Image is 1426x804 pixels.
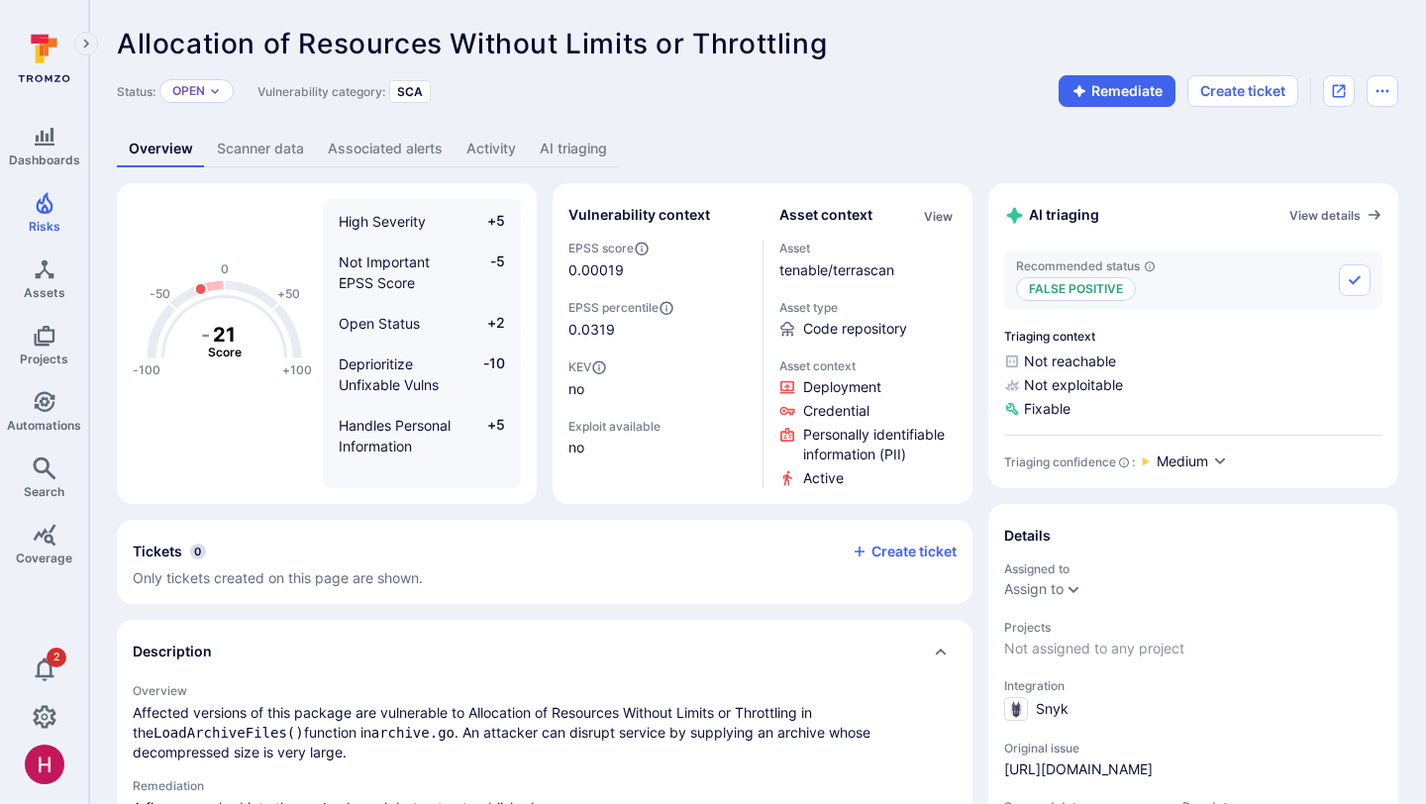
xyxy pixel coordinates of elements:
[389,80,431,103] div: SCA
[133,362,160,377] text: -100
[117,131,1398,167] div: Vulnerability tabs
[568,300,747,316] span: EPSS percentile
[779,358,958,373] span: Asset context
[467,251,505,293] span: -5
[1339,264,1371,296] button: Accept recommended status
[208,345,242,359] text: Score
[117,620,972,683] div: Collapse description
[117,84,155,99] span: Status:
[133,542,182,561] h2: Tickets
[16,551,72,565] span: Coverage
[803,377,881,397] span: Click to view evidence
[25,745,64,784] img: ACg8ocKzQzwPSwOZT_k9C736TfcBpCStqIZdMR9gXOhJgTaH9y_tsw=s96-c
[528,131,619,167] a: AI triaging
[79,36,93,52] i: Expand navigation menu
[133,778,957,793] h2: Remediation
[339,315,420,332] span: Open Status
[920,209,957,224] button: View
[133,703,957,762] p: Affected versions of this package are vulnerable to Allocation of Resources Without Limits or Thr...
[467,353,505,395] span: -10
[201,323,210,347] tspan: -
[117,520,972,604] div: Collapse
[316,131,455,167] a: Associated alerts
[568,359,747,375] span: KEV
[153,725,304,741] code: LoadArchiveFiles()
[339,213,426,230] span: High Severity
[1004,639,1382,658] span: Not assigned to any project
[467,415,505,456] span: +5
[568,260,624,280] span: 0.00019
[1004,561,1382,576] span: Assigned to
[803,401,869,421] span: Click to view evidence
[1289,207,1382,223] a: View details
[1367,75,1398,107] button: Options menu
[1004,205,1099,226] h2: AI triaging
[1004,678,1382,693] span: Integration
[339,253,430,291] span: Not Important EPSS Score
[117,27,827,60] span: Allocation of Resources Without Limits or Throttling
[779,241,958,255] span: Asset
[117,520,972,604] section: tickets card
[371,725,455,741] code: archive.go
[852,543,957,560] button: Create ticket
[1036,699,1069,719] span: Snyk
[803,468,844,488] span: Click to view evidence
[779,300,958,315] span: Asset type
[1066,581,1081,597] button: Expand dropdown
[568,205,710,225] h2: Vulnerability context
[133,683,957,698] h2: Overview
[920,205,957,226] div: Click to view all asset context details
[455,131,528,167] a: Activity
[1118,456,1130,468] svg: AI Triaging Agent self-evaluates the confidence behind recommended status based on the depth and ...
[282,362,312,377] text: +100
[1004,352,1382,371] span: Not reachable
[1004,454,1135,469] div: Triaging confidence :
[1157,452,1228,472] button: Medium
[190,544,206,559] span: 0
[277,286,300,301] text: +50
[24,285,65,300] span: Assets
[1323,75,1355,107] div: Open original issue
[209,85,221,97] button: Expand dropdown
[7,418,81,433] span: Automations
[1004,329,1382,344] span: Triaging context
[29,219,60,234] span: Risks
[568,241,747,256] span: EPSS score
[1016,277,1136,301] p: False positive
[205,131,316,167] a: Scanner data
[172,83,205,99] button: Open
[568,379,747,399] span: no
[467,313,505,334] span: +2
[779,205,872,225] h2: Asset context
[568,419,661,434] span: Exploit available
[221,261,229,276] text: 0
[1004,759,1153,779] a: [URL][DOMAIN_NAME]
[25,745,64,784] div: Harshil Parikh
[803,425,958,464] span: Click to view evidence
[117,131,205,167] a: Overview
[185,323,264,360] g: The vulnerability score is based on the parameters defined in the settings
[133,569,423,586] span: Only tickets created on this page are shown.
[1059,75,1175,107] button: Remediate
[1004,375,1382,395] span: Not exploitable
[47,648,66,667] span: 2
[1016,258,1156,273] span: Recommended status
[467,211,505,232] span: +5
[1157,452,1208,471] span: Medium
[1004,620,1382,635] span: Projects
[133,642,212,661] h2: Description
[339,355,439,393] span: Deprioritize Unfixable Vulns
[1004,581,1064,597] button: Assign to
[20,352,68,366] span: Projects
[24,484,64,499] span: Search
[150,286,170,301] text: -50
[1004,741,1382,755] span: Original issue
[9,152,80,167] span: Dashboards
[1187,75,1298,107] button: Create ticket
[568,320,747,340] span: 0.0319
[1144,260,1156,272] svg: AI triaging agent's recommendation for vulnerability status
[568,438,747,457] span: no
[339,417,451,454] span: Handles Personal Information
